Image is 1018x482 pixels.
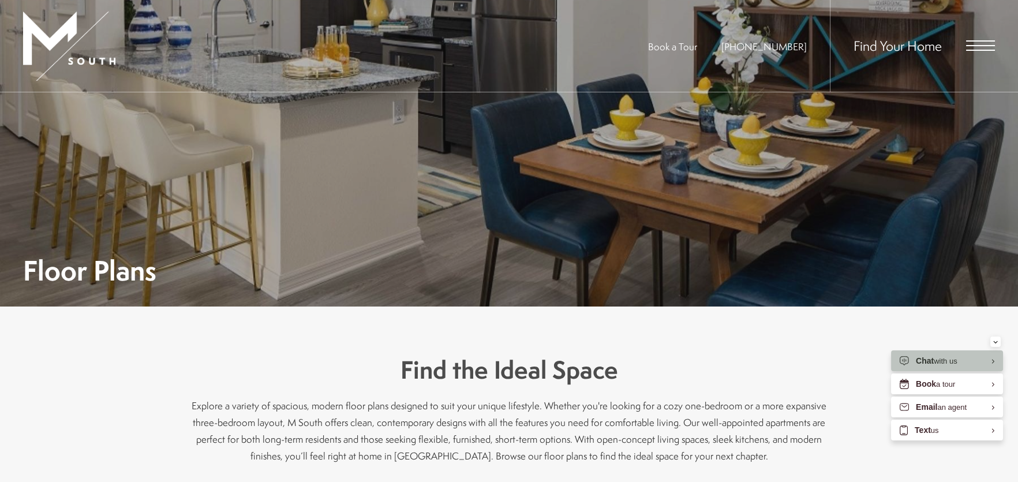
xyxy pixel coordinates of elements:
button: Open Menu [966,40,995,51]
img: MSouth [23,12,115,81]
a: Book a Tour [648,40,697,53]
h3: Find the Ideal Space [192,353,826,387]
span: [PHONE_NUMBER] [721,40,807,53]
a: Find Your Home [854,36,942,55]
h1: Floor Plans [23,257,156,283]
p: Explore a variety of spacious, modern floor plans designed to suit your unique lifestyle. Whether... [192,397,826,464]
a: Call Us at 813-570-8014 [721,40,807,53]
